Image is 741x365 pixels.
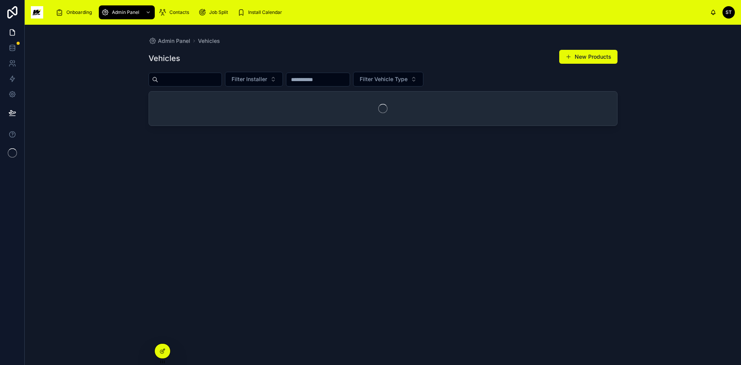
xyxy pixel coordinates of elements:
[196,5,233,19] a: Job Split
[726,9,732,15] span: ST
[232,75,267,83] span: Filter Installer
[112,9,139,15] span: Admin Panel
[149,53,180,64] h1: Vehicles
[66,9,92,15] span: Onboarding
[99,5,155,19] a: Admin Panel
[235,5,288,19] a: Install Calendar
[149,37,190,45] a: Admin Panel
[169,9,189,15] span: Contacts
[559,50,617,64] button: New Products
[353,72,423,87] button: Select Button
[225,72,283,87] button: Select Button
[198,37,220,45] a: Vehicles
[156,5,195,19] a: Contacts
[360,75,408,83] span: Filter Vehicle Type
[53,5,97,19] a: Onboarding
[49,4,710,21] div: scrollable content
[158,37,190,45] span: Admin Panel
[248,9,282,15] span: Install Calendar
[31,6,43,19] img: App logo
[209,9,228,15] span: Job Split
